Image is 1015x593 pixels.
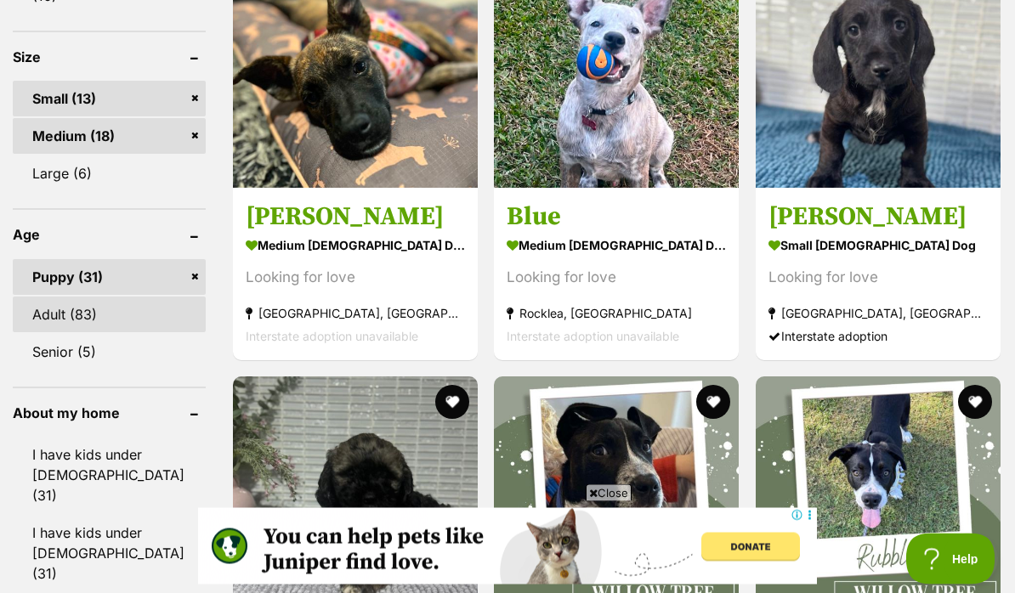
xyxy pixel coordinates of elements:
strong: medium [DEMOGRAPHIC_DATA] Dog [246,234,465,258]
header: Age [13,228,206,243]
header: About my home [13,406,206,421]
strong: Rocklea, [GEOGRAPHIC_DATA] [507,302,726,325]
button: favourite [697,386,731,420]
div: Looking for love [507,267,726,290]
div: Looking for love [246,267,465,290]
div: Looking for love [768,267,988,290]
span: Close [586,484,632,501]
button: favourite [435,386,469,420]
a: Small (13) [13,82,206,117]
a: Adult (83) [13,297,206,333]
strong: small [DEMOGRAPHIC_DATA] Dog [768,234,988,258]
span: Interstate adoption unavailable [246,330,418,344]
a: Blue medium [DEMOGRAPHIC_DATA] Dog Looking for love Rocklea, [GEOGRAPHIC_DATA] Interstate adoptio... [494,189,739,361]
a: Medium (18) [13,119,206,155]
a: I have kids under [DEMOGRAPHIC_DATA] (31) [13,438,206,514]
h3: Blue [507,201,726,234]
strong: [GEOGRAPHIC_DATA], [GEOGRAPHIC_DATA] [246,302,465,325]
header: Size [13,50,206,65]
a: [PERSON_NAME] small [DEMOGRAPHIC_DATA] Dog Looking for love [GEOGRAPHIC_DATA], [GEOGRAPHIC_DATA] ... [756,189,1001,361]
h3: [PERSON_NAME] [768,201,988,234]
a: Senior (5) [13,335,206,370]
iframe: Advertisement [198,508,817,585]
strong: medium [DEMOGRAPHIC_DATA] Dog [507,234,726,258]
strong: [GEOGRAPHIC_DATA], [GEOGRAPHIC_DATA] [768,302,988,325]
a: I have kids under [DEMOGRAPHIC_DATA] (31) [13,516,206,592]
h3: [PERSON_NAME] [246,201,465,234]
a: Large (6) [13,156,206,192]
span: Interstate adoption unavailable [507,330,679,344]
a: Puppy (31) [13,260,206,296]
a: [PERSON_NAME] medium [DEMOGRAPHIC_DATA] Dog Looking for love [GEOGRAPHIC_DATA], [GEOGRAPHIC_DATA]... [233,189,478,361]
div: Interstate adoption [768,325,988,348]
button: favourite [958,386,992,420]
iframe: Help Scout Beacon - Open [906,534,998,585]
